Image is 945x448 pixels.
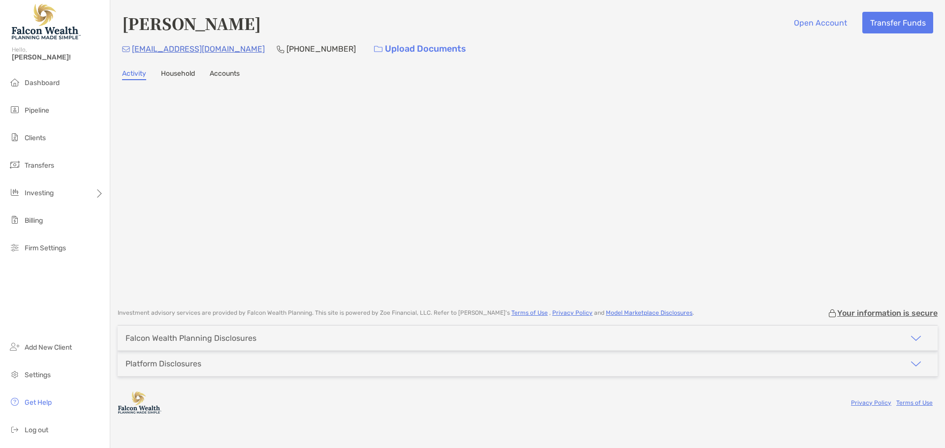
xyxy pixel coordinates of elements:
span: Get Help [25,398,52,407]
a: Privacy Policy [851,399,891,406]
p: [EMAIL_ADDRESS][DOMAIN_NAME] [132,43,265,55]
a: Household [161,69,195,80]
img: billing icon [9,214,21,226]
img: Email Icon [122,46,130,52]
img: transfers icon [9,159,21,171]
span: [PERSON_NAME]! [12,53,104,61]
span: Log out [25,426,48,434]
span: Firm Settings [25,244,66,252]
a: Privacy Policy [552,309,593,316]
h4: [PERSON_NAME] [122,12,261,34]
span: Clients [25,134,46,142]
img: Phone Icon [277,45,284,53]
button: Transfer Funds [862,12,933,33]
span: Billing [25,216,43,225]
span: Settings [25,371,51,379]
button: Open Account [786,12,854,33]
span: Dashboard [25,79,60,87]
img: settings icon [9,368,21,380]
img: firm-settings icon [9,241,21,253]
a: Upload Documents [368,38,472,60]
span: Add New Client [25,343,72,352]
img: icon arrow [910,332,922,344]
a: Activity [122,69,146,80]
p: [PHONE_NUMBER] [286,43,356,55]
img: icon arrow [910,358,922,370]
a: Accounts [210,69,240,80]
img: pipeline icon [9,104,21,116]
p: Your information is secure [837,308,938,318]
span: Pipeline [25,106,49,115]
img: dashboard icon [9,76,21,88]
img: add_new_client icon [9,341,21,353]
img: company logo [118,391,162,414]
img: investing icon [9,186,21,198]
a: Terms of Use [511,309,548,316]
img: logout icon [9,423,21,435]
span: Investing [25,189,54,197]
img: clients icon [9,131,21,143]
span: Transfers [25,161,54,170]
img: get-help icon [9,396,21,408]
div: Platform Disclosures [126,359,201,368]
p: Investment advisory services are provided by Falcon Wealth Planning . This site is powered by Zoe... [118,309,694,317]
a: Terms of Use [896,399,933,406]
img: Falcon Wealth Planning Logo [12,4,81,39]
div: Falcon Wealth Planning Disclosures [126,333,256,343]
a: Model Marketplace Disclosures [606,309,693,316]
img: button icon [374,46,382,53]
